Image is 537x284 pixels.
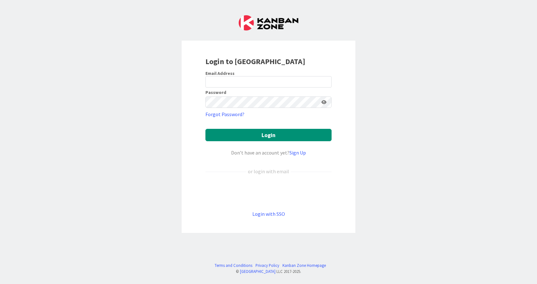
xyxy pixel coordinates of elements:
a: Kanban Zone Homepage [282,262,326,268]
a: Terms and Conditions [215,262,252,268]
div: Don’t have an account yet? [205,149,332,156]
a: Login with SSO [252,211,285,217]
label: Password [205,90,226,95]
label: Email Address [205,70,235,76]
div: or login with email [246,168,291,175]
button: Login [205,129,332,141]
a: Forgot Password? [205,110,244,118]
img: Kanban Zone [239,15,298,30]
b: Login to [GEOGRAPHIC_DATA] [205,56,305,66]
div: © LLC 2017- 2025 . [211,268,326,274]
iframe: To enrich screen reader interactions, please activate Accessibility in Grammarly extension settings [202,186,335,200]
a: Sign Up [289,149,306,156]
a: Privacy Policy [256,262,279,268]
a: [GEOGRAPHIC_DATA] [240,269,275,274]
